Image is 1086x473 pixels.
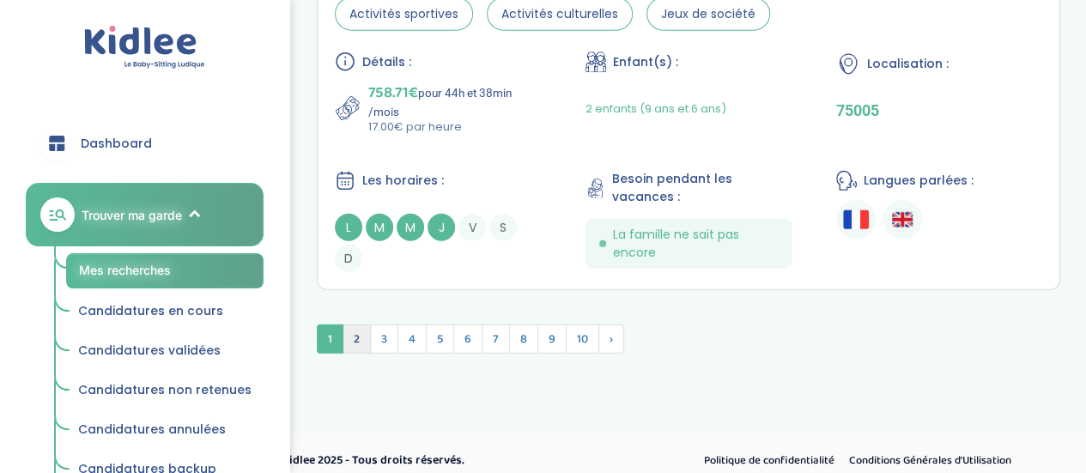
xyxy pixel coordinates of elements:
[66,374,264,407] a: Candidatures non retenues
[368,81,418,105] span: 758.71€
[613,226,778,262] span: La famille ne sait pas encore
[613,53,678,71] span: Enfant(s) :
[78,302,223,319] span: Candidatures en cours
[335,214,362,241] span: L
[612,170,792,206] span: Besoin pendant les vacances :
[397,214,424,241] span: M
[317,324,343,354] span: 1
[81,135,152,153] span: Dashboard
[509,324,538,354] span: 8
[428,214,455,241] span: J
[482,324,510,354] span: 7
[368,81,541,118] p: pour 44h et 38min /mois
[366,214,393,241] span: M
[78,381,252,398] span: Candidatures non retenues
[426,324,454,354] span: 5
[66,335,264,367] a: Candidatures validées
[66,253,264,288] a: Mes recherches
[370,324,398,354] span: 3
[566,324,599,354] span: 10
[458,214,486,241] span: V
[271,452,616,470] p: © Kidlee 2025 - Tous droits réservés.
[864,172,974,190] span: Langues parlées :
[82,206,182,224] span: Trouver ma garde
[343,324,371,354] span: 2
[66,295,264,328] a: Candidatures en cours
[836,101,1042,119] p: 75005
[537,324,567,354] span: 9
[843,450,1017,472] a: Conditions Générales d’Utilisation
[78,342,221,359] span: Candidatures validées
[867,55,949,73] span: Localisation :
[585,100,726,117] span: 2 enfants (9 ans et 6 ans)
[368,118,541,136] p: 17.00€ par heure
[84,26,205,70] img: logo.svg
[78,421,226,438] span: Candidatures annulées
[335,245,362,272] span: D
[843,210,869,228] img: Français
[79,263,171,277] span: Mes recherches
[66,414,264,446] a: Candidatures annulées
[26,112,264,174] a: Dashboard
[598,324,624,354] span: Suivant »
[362,172,444,190] span: Les horaires :
[489,214,517,241] span: S
[397,324,427,354] span: 4
[892,209,913,230] img: Anglais
[453,324,482,354] span: 6
[698,450,840,472] a: Politique de confidentialité
[26,183,264,246] a: Trouver ma garde
[362,53,411,71] span: Détails :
